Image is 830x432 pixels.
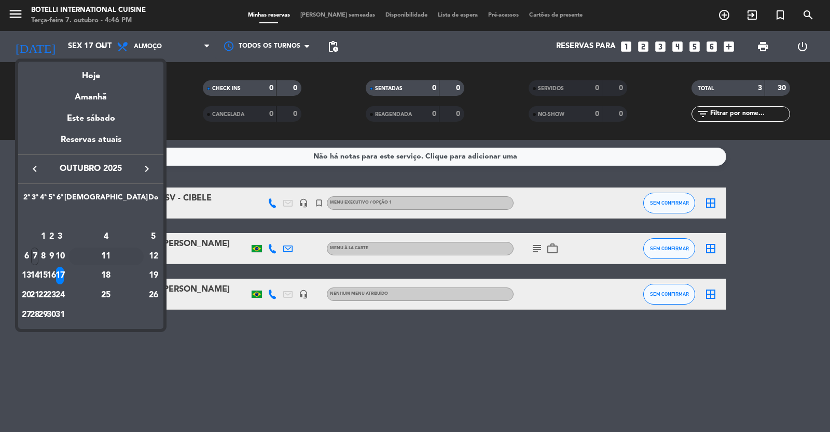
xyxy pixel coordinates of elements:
td: 16 de outubro de 2025 [47,266,56,285]
td: 21 de outubro de 2025 [31,285,39,305]
td: 31 de outubro de 2025 [56,305,64,325]
td: 11 de outubro de 2025 [64,247,148,266]
td: 29 de outubro de 2025 [39,305,47,325]
div: 23 [48,286,56,304]
span: outubro 2025 [44,162,137,176]
div: 8 [39,248,47,265]
button: keyboard_arrow_right [137,162,156,176]
th: Segunda-feira [22,192,31,208]
div: 27 [23,306,31,324]
div: 7 [31,248,39,265]
div: 18 [68,267,144,284]
div: 10 [56,248,64,265]
td: 24 de outubro de 2025 [56,285,64,305]
div: Reservas atuais [18,133,163,154]
div: 5 [148,228,159,246]
td: 22 de outubro de 2025 [39,285,47,305]
div: 3 [56,228,64,246]
td: 15 de outubro de 2025 [39,266,47,285]
div: 14 [31,267,39,284]
div: 21 [31,286,39,304]
td: 9 de outubro de 2025 [47,247,56,266]
button: keyboard_arrow_left [25,162,44,176]
div: 22 [39,286,47,304]
td: 26 de outubro de 2025 [148,285,159,305]
div: 30 [48,306,56,324]
div: 4 [68,228,144,246]
div: 13 [23,267,31,284]
div: 25 [68,286,144,304]
div: 2 [48,228,56,246]
td: 30 de outubro de 2025 [47,305,56,325]
th: Terça-feira [31,192,39,208]
div: 16 [48,267,56,284]
div: 20 [23,286,31,304]
td: 13 de outubro de 2025 [22,266,31,285]
div: 11 [68,248,144,265]
div: 31 [56,306,64,324]
td: 12 de outubro de 2025 [148,247,159,266]
td: 19 de outubro de 2025 [148,266,159,285]
td: 17 de outubro de 2025 [56,266,64,285]
td: 3 de outubro de 2025 [56,227,64,247]
th: Quinta-feira [47,192,56,208]
div: 6 [23,248,31,265]
td: 27 de outubro de 2025 [22,305,31,325]
td: 25 de outubro de 2025 [64,285,148,305]
div: 17 [56,267,64,284]
div: Este sábado [18,104,163,133]
td: 8 de outubro de 2025 [39,247,47,266]
div: Amanhã [18,83,163,104]
td: 18 de outubro de 2025 [64,266,148,285]
div: 28 [31,306,39,324]
td: 28 de outubro de 2025 [31,305,39,325]
div: 9 [48,248,56,265]
td: 2 de outubro de 2025 [47,227,56,247]
div: 29 [39,306,47,324]
div: 1 [39,228,47,246]
th: Sábado [64,192,148,208]
div: 12 [148,248,159,265]
div: Hoje [18,62,163,83]
td: 23 de outubro de 2025 [47,285,56,305]
i: keyboard_arrow_right [141,163,153,175]
td: 20 de outubro de 2025 [22,285,31,305]
div: 24 [56,286,64,304]
th: Domingo [148,192,159,208]
td: 4 de outubro de 2025 [64,227,148,247]
th: Quarta-feira [39,192,47,208]
i: keyboard_arrow_left [29,163,41,175]
th: Sexta-feira [56,192,64,208]
div: 19 [148,267,159,284]
td: 14 de outubro de 2025 [31,266,39,285]
td: 7 de outubro de 2025 [31,247,39,266]
td: 1 de outubro de 2025 [39,227,47,247]
div: 15 [39,267,47,284]
td: 10 de outubro de 2025 [56,247,64,266]
td: OUT [22,207,159,227]
td: 5 de outubro de 2025 [148,227,159,247]
div: 26 [148,286,159,304]
td: 6 de outubro de 2025 [22,247,31,266]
